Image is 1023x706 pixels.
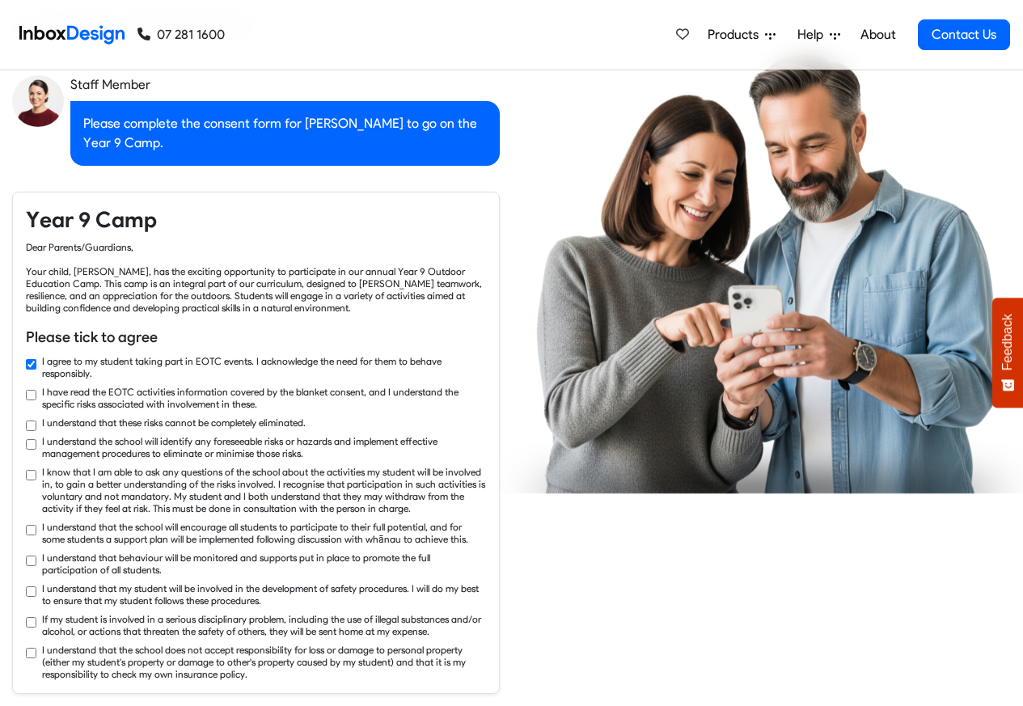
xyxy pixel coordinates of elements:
[42,644,486,680] label: I understand that the school does not accept responsibility for loss or damage to personal proper...
[701,19,782,51] a: Products
[42,466,486,514] label: I know that I am able to ask any questions of the school about the activities my student will be ...
[42,521,486,545] label: I understand that the school will encourage all students to participate to their full potential, ...
[42,582,486,607] label: I understand that my student will be involved in the development of safety procedures. I will do ...
[918,19,1010,50] a: Contact Us
[12,75,64,127] img: staff_avatar.png
[992,298,1023,408] button: Feedback - Show survey
[797,25,830,44] span: Help
[137,25,225,44] a: 07 281 1600
[708,25,765,44] span: Products
[26,205,486,235] h4: Year 9 Camp
[26,327,486,348] h6: Please tick to agree
[70,75,500,95] div: Staff Member
[26,241,486,314] div: Dear Parents/Guardians, Your child, [PERSON_NAME], has the exciting opportunity to participate in...
[42,435,486,459] label: I understand the school will identify any foreseeable risks or hazards and implement effective ma...
[791,19,847,51] a: Help
[42,416,306,429] label: I understand that these risks cannot be completely eliminated.
[42,355,486,379] label: I agree to my student taking part in EOTC events. I acknowledge the need for them to behave respo...
[1000,314,1015,370] span: Feedback
[42,552,486,576] label: I understand that behaviour will be monitored and supports put in place to promote the full parti...
[42,613,486,637] label: If my student is involved in a serious disciplinary problem, including the use of illegal substan...
[856,19,900,51] a: About
[42,386,486,410] label: I have read the EOTC activities information covered by the blanket consent, and I understand the ...
[70,101,500,166] div: Please complete the consent form for [PERSON_NAME] to go on the Year 9 Camp.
